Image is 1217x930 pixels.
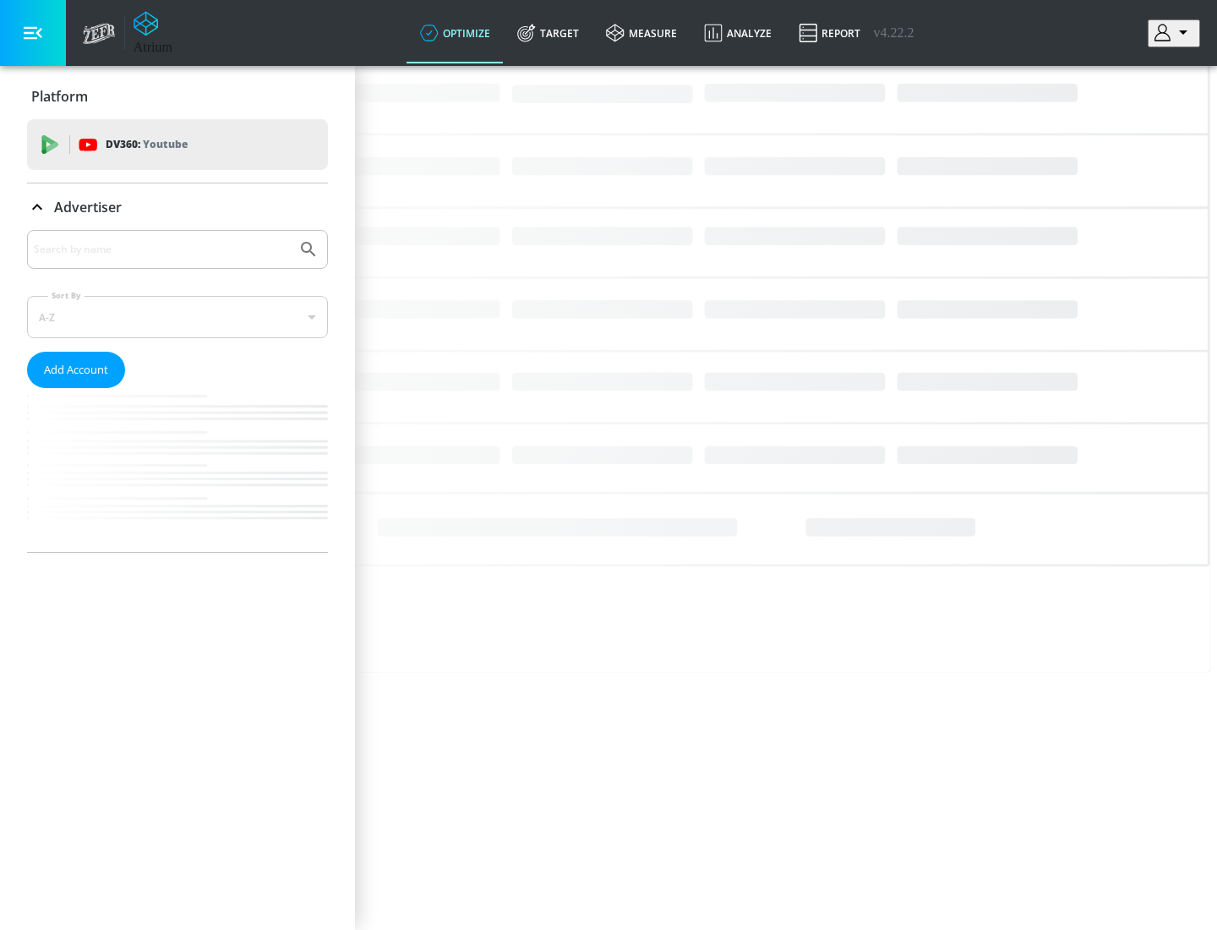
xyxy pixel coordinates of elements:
[27,119,328,170] div: DV360: Youtube
[690,3,785,63] a: Analyze
[48,290,85,301] label: Sort By
[34,238,290,260] input: Search by name
[504,3,592,63] a: Target
[27,352,125,388] button: Add Account
[27,183,328,231] div: Advertiser
[31,87,88,106] p: Platform
[54,198,122,216] p: Advertiser
[407,3,504,63] a: optimize
[27,73,328,120] div: Platform
[27,296,328,338] div: A-Z
[134,11,172,55] a: Atrium
[143,135,188,153] p: Youtube
[785,3,874,63] a: Report
[27,388,328,552] nav: list of Advertiser
[27,230,328,552] div: Advertiser
[592,3,690,63] a: measure
[874,25,914,41] span: v 4.22.2
[134,40,172,55] div: Atrium
[44,360,108,380] span: Add Account
[106,135,188,154] p: DV360:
